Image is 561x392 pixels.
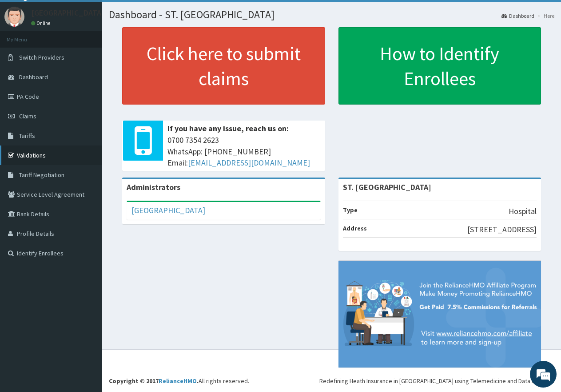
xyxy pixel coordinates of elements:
[467,224,537,235] p: [STREET_ADDRESS]
[122,27,325,105] a: Click here to submit claims
[19,112,36,120] span: Claims
[19,53,64,61] span: Switch Providers
[109,9,554,20] h1: Dashboard - ST. [GEOGRAPHIC_DATA]
[509,206,537,217] p: Hospital
[19,132,35,140] span: Tariffs
[167,134,321,169] span: 0700 7354 2623 WhatsApp: [PHONE_NUMBER] Email:
[338,27,541,105] a: How to Identify Enrollees
[501,12,534,20] a: Dashboard
[19,171,64,179] span: Tariff Negotiation
[167,123,289,133] b: If you have any issue, reach us on:
[4,7,24,27] img: User Image
[535,12,554,20] li: Here
[109,377,199,385] strong: Copyright © 2017 .
[31,20,52,26] a: Online
[338,261,541,368] img: provider-team-banner.png
[343,224,367,232] b: Address
[343,206,358,214] b: Type
[127,182,180,192] b: Administrators
[19,73,48,81] span: Dashboard
[31,9,104,17] p: [GEOGRAPHIC_DATA]
[159,377,197,385] a: RelianceHMO
[102,349,561,392] footer: All rights reserved.
[343,182,431,192] strong: ST. [GEOGRAPHIC_DATA]
[188,158,310,168] a: [EMAIL_ADDRESS][DOMAIN_NAME]
[131,205,205,215] a: [GEOGRAPHIC_DATA]
[319,376,554,385] div: Redefining Heath Insurance in [GEOGRAPHIC_DATA] using Telemedicine and Data Science!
